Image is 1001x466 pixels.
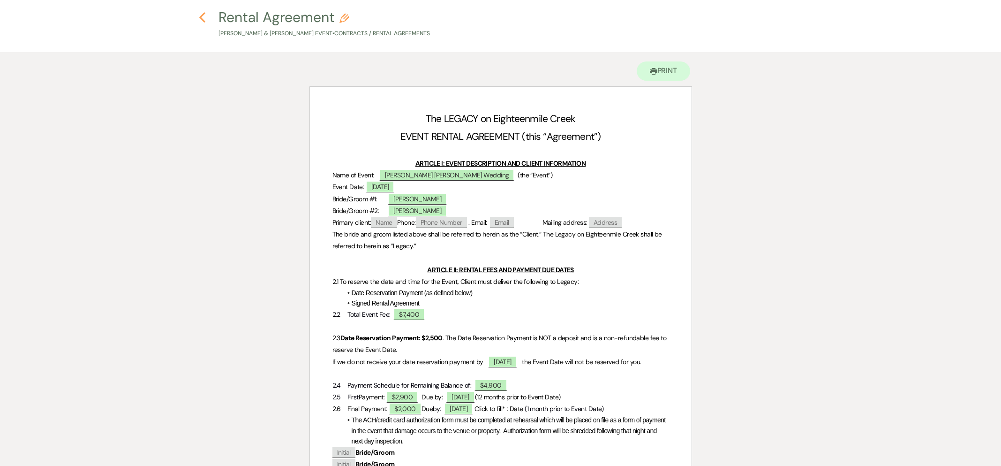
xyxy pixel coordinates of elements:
[332,206,386,215] span: Bride/Groom #2:
[386,391,419,403] span: $2,900
[332,277,579,286] span: 2.1 To reserve the date and time for the Event, Client must deliver the following to Legacy:
[467,218,490,227] span: . Email:
[332,447,355,458] span: Initial
[397,218,416,227] span: Phone:
[488,356,517,367] span: [DATE]
[332,358,487,366] span: If we do not receive your date reservation payment by
[525,405,604,413] span: (1 month prior to Event Date)
[637,61,691,81] button: Print
[475,393,561,401] span: (12 months prior to Event Date)
[490,217,514,228] span: Email
[218,29,430,38] p: [PERSON_NAME] & [PERSON_NAME] Event • Contracts / Rental Agreements
[433,405,441,413] span: by:
[589,217,622,228] span: Address
[388,205,447,216] span: [PERSON_NAME]
[514,218,589,227] span: Mailing address:
[389,403,421,414] span: $2,000
[355,448,395,457] strong: Bride/Groom
[418,393,444,401] span: Due by:
[332,230,664,250] span: The bride and groom listed above shall be referred to herein as the “Client.” The Legacy on Eight...
[332,310,391,319] span: 2.2 Total Event Fee:
[332,171,378,179] span: Name of Event:
[332,381,471,390] span: 2.4 Payment Schedule for Remaining Balance of:
[426,112,575,125] span: The LEGACY on Eighteenmile Creek
[218,10,430,38] button: Rental Agreement[PERSON_NAME] & [PERSON_NAME] Event•Contracts / Rental Agreements
[416,217,467,228] span: Phone Number
[332,334,340,342] span: 2.3
[352,299,420,307] span: Signed Rental Agreement
[444,403,473,414] span: [DATE]
[517,358,646,366] span: the Event Date will not be reserved for you.
[332,393,359,401] span: 2.5 First
[379,169,514,181] span: [PERSON_NAME] [PERSON_NAME] Wedding
[473,405,525,413] span: Click to fill* : Date
[514,171,552,179] span: (the “Event”)
[352,289,473,297] span: Date Reservation Payment (as defined below)
[352,416,667,445] span: The ACH/credit card authorization form must be completed at rehearsal which will be placed on fil...
[366,181,395,192] span: [DATE]
[421,405,433,413] span: Due
[427,266,574,274] u: ARTICLE II: RENTAL FEES AND PAYMENT DUE DATES
[400,130,601,143] span: EVENT RENTAL AGREEMENT (this “Agreement”)
[340,334,443,342] strong: Date Reservation Payment: $2,500
[393,308,425,320] span: $7,400
[371,217,397,228] span: Name
[332,334,668,354] span: . The Date Reservation Payment is NOT a deposit and is a non-refundable fee to reserve the Event ...
[446,391,475,403] span: [DATE]
[415,159,586,168] u: ARTICLE I: EVENT DESCRIPTION AND CLIENT INFORMATION
[359,393,385,401] span: Payment:
[388,193,447,205] span: [PERSON_NAME]
[474,379,507,391] span: $4,900
[332,405,387,413] span: 2.6 Final Payment:
[332,183,364,191] span: Event Date:
[332,218,371,227] span: Primary client:
[332,195,386,203] span: Bride/Groom #1:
